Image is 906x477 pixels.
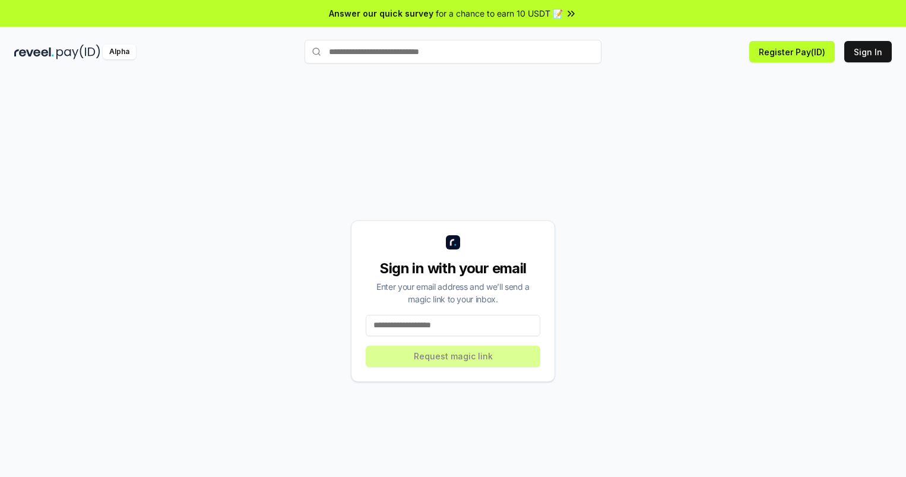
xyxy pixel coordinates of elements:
span: for a chance to earn 10 USDT 📝 [436,7,563,20]
img: pay_id [56,45,100,59]
img: logo_small [446,235,460,249]
button: Sign In [844,41,892,62]
img: reveel_dark [14,45,54,59]
button: Register Pay(ID) [749,41,835,62]
span: Answer our quick survey [329,7,433,20]
div: Alpha [103,45,136,59]
div: Enter your email address and we’ll send a magic link to your inbox. [366,280,540,305]
div: Sign in with your email [366,259,540,278]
